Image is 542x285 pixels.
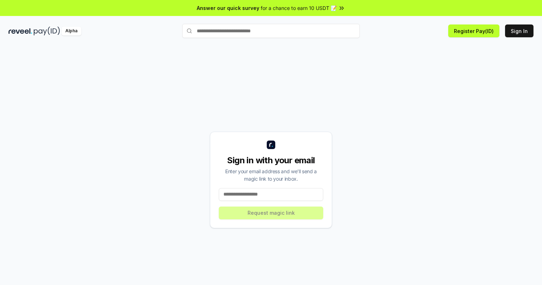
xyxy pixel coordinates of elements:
div: Alpha [61,27,81,35]
div: Enter your email address and we’ll send a magic link to your inbox. [219,168,323,182]
span: for a chance to earn 10 USDT 📝 [261,4,337,12]
img: pay_id [34,27,60,35]
button: Sign In [505,24,533,37]
img: reveel_dark [9,27,32,35]
span: Answer our quick survey [197,4,259,12]
button: Register Pay(ID) [448,24,499,37]
img: logo_small [267,141,275,149]
div: Sign in with your email [219,155,323,166]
